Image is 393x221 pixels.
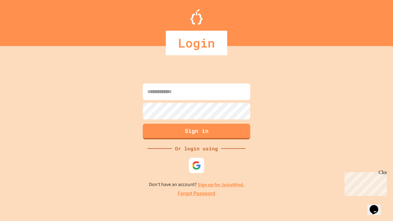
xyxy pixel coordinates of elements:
iframe: chat widget [367,196,387,215]
div: Login [166,31,227,55]
a: Sign up for JuiceMind. [198,181,244,188]
button: Sign in [143,124,250,139]
img: google-icon.svg [192,161,201,170]
a: Forgot Password [178,190,215,197]
div: Or login using [172,145,221,152]
iframe: chat widget [342,170,387,196]
p: Don't have an account? [149,181,244,188]
img: Logo.svg [190,9,203,25]
div: Chat with us now!Close [2,2,42,39]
